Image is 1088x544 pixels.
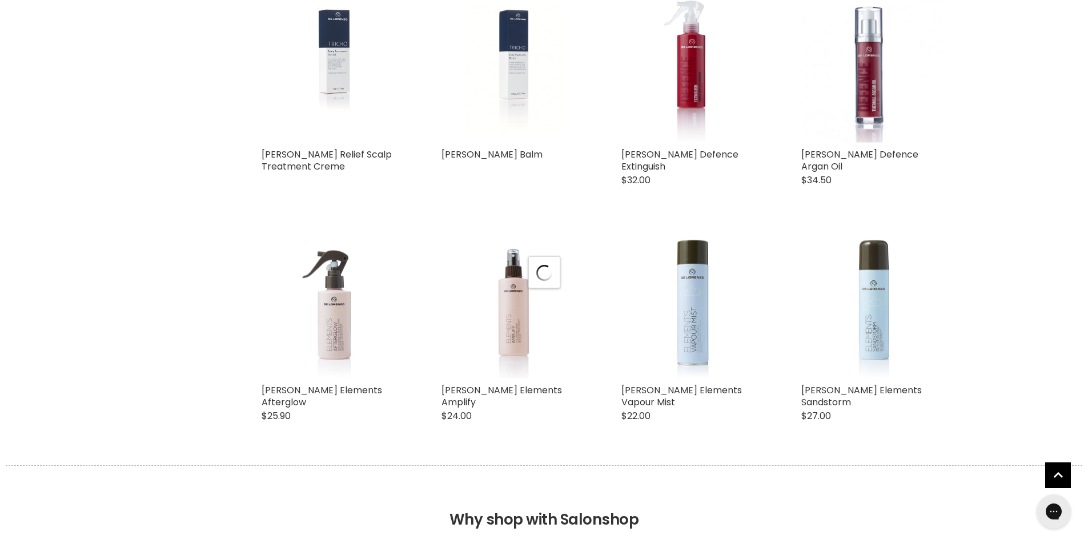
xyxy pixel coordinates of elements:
span: $27.00 [801,409,831,422]
a: [PERSON_NAME] Elements Afterglow [262,384,382,409]
a: Back to top [1045,462,1071,488]
img: De Lorenzo Elements Vapour Mist [621,233,767,378]
a: [PERSON_NAME] Defence Argan Oil [801,148,918,173]
span: $22.00 [621,409,651,422]
img: De Lorenzo Elements Sandstorm [801,233,947,378]
img: De Lorenzo Elements Afterglow [262,233,407,378]
a: [PERSON_NAME] Elements Vapour Mist [621,384,742,409]
a: De Lorenzo Elements Amplify [441,233,587,378]
a: [PERSON_NAME] Balm [441,148,543,161]
span: $32.00 [621,174,651,187]
span: $24.00 [441,409,472,422]
a: [PERSON_NAME] Elements Sandstorm [801,384,922,409]
span: $25.90 [262,409,291,422]
a: [PERSON_NAME] Elements Amplify [441,384,562,409]
img: De Lorenzo Elements Amplify [445,233,584,378]
a: [PERSON_NAME] Relief Scalp Treatment Creme [262,148,392,173]
span: $34.50 [801,174,832,187]
span: Back to top [1045,462,1071,492]
iframe: Gorgias live chat messenger [1031,490,1077,533]
a: [PERSON_NAME] Defence Extinguish [621,148,738,173]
